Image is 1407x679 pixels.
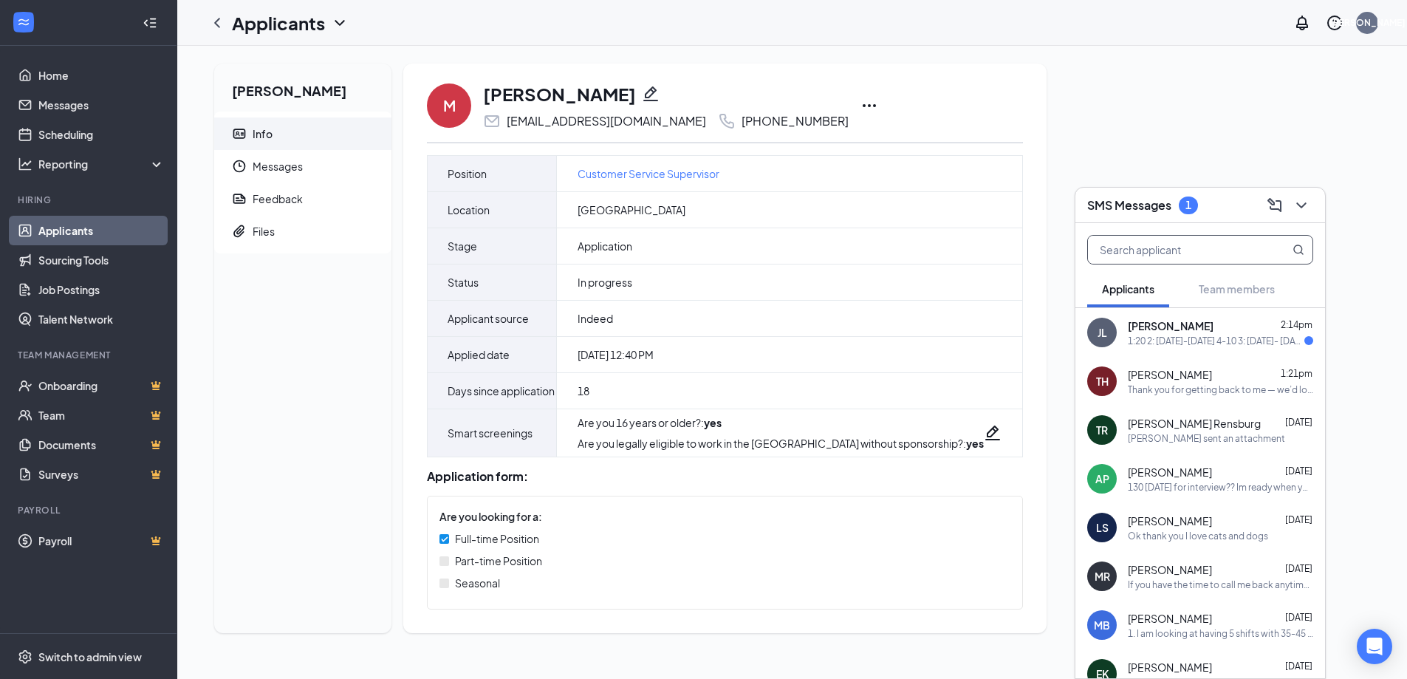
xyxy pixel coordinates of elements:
span: [DATE] [1285,465,1312,477]
div: 1:20 2: [DATE]-[DATE] 4-10 3: [DATE]- [DATE] all day availability 4: I'm 17 [1128,335,1304,347]
a: Sourcing Tools [38,245,165,275]
a: Job Postings [38,275,165,304]
span: [PERSON_NAME] [1128,465,1212,480]
div: [EMAIL_ADDRESS][DOMAIN_NAME] [507,114,706,129]
span: [PERSON_NAME] [1128,611,1212,626]
svg: Clock [232,159,247,174]
input: Search applicant [1088,236,1263,264]
div: M [443,95,456,116]
span: [PERSON_NAME] [1128,660,1212,675]
span: [DATE] [1285,417,1312,428]
div: Application form: [427,469,1023,484]
div: Are you 16 years or older? : [578,415,984,430]
span: Indeed [578,311,613,326]
strong: yes [966,437,984,450]
svg: WorkstreamLogo [16,15,31,30]
strong: yes [704,416,722,429]
div: Payroll [18,504,162,516]
svg: Email [483,112,501,130]
a: Scheduling [38,120,165,149]
a: Home [38,61,165,90]
span: [DATE] [1285,563,1312,574]
span: In progress [578,275,632,290]
h1: Applicants [232,10,325,35]
span: 1:21pm [1281,368,1312,379]
a: Customer Service Supervisor [578,166,719,182]
div: [PERSON_NAME] sent an attachment [1128,432,1285,445]
span: [PERSON_NAME] [1128,513,1212,528]
svg: Report [232,191,247,206]
a: Talent Network [38,304,165,334]
div: 1. I am looking at having 5 shifts with 35-45 hours a week. 2. I would be available for Morning a... [1128,627,1313,640]
svg: Paperclip [232,224,247,239]
span: Application [578,239,632,253]
span: Stage [448,237,477,255]
div: [PERSON_NAME] [1329,16,1406,29]
div: MB [1094,618,1110,632]
svg: ComposeMessage [1266,197,1284,214]
span: [DATE] [1285,514,1312,525]
div: [PHONE_NUMBER] [742,114,849,129]
span: Location [448,201,490,219]
span: [DATE] 12:40 PM [578,347,654,362]
div: Are you legally eligible to work in the [GEOGRAPHIC_DATA] without sponsorship? : [578,436,984,451]
span: [PERSON_NAME] [1128,367,1212,382]
span: Messages [253,150,380,182]
svg: ChevronDown [331,14,349,32]
div: Reporting [38,157,165,171]
svg: Ellipses [860,97,878,115]
svg: Settings [18,649,32,664]
span: [DATE] [1285,612,1312,623]
div: LS [1096,520,1109,535]
h3: SMS Messages [1087,197,1171,214]
div: Feedback [253,191,303,206]
span: [GEOGRAPHIC_DATA] [578,202,685,217]
span: Smart screenings [448,424,533,442]
svg: ChevronDown [1293,197,1310,214]
a: PaperclipFiles [214,215,391,248]
div: TR [1096,423,1108,437]
svg: Collapse [143,16,157,30]
a: ClockMessages [214,150,391,182]
div: Team Management [18,349,162,361]
svg: Pencil [984,424,1002,442]
span: Part-time Position [455,553,542,569]
div: Thank you for getting back to me — we’d love to move forward with your application! Please use th... [1128,383,1313,396]
span: [DATE] [1285,661,1312,672]
button: ChevronDown [1290,194,1313,217]
div: AP [1095,471,1109,486]
div: If you have the time to call me back anytime during [DATE] that would be great! My apologies! [1128,579,1313,591]
div: 1 [1185,199,1191,211]
span: [PERSON_NAME] Rensburg [1128,416,1261,431]
a: OnboardingCrown [38,371,165,400]
div: MR [1095,569,1110,584]
span: Applied date [448,346,510,364]
a: DocumentsCrown [38,430,165,460]
a: PayrollCrown [38,526,165,556]
div: Info [253,126,273,141]
svg: MagnifyingGlass [1293,244,1304,256]
span: Status [448,273,479,291]
span: Full-time Position [455,530,539,547]
svg: ChevronLeft [208,14,226,32]
div: Files [253,224,275,239]
svg: ContactCard [232,126,247,141]
svg: Analysis [18,157,32,171]
a: ContactCardInfo [214,117,391,150]
a: Applicants [38,216,165,245]
div: TH [1096,374,1109,389]
h1: [PERSON_NAME] [483,81,636,106]
button: ComposeMessage [1263,194,1287,217]
a: TeamCrown [38,400,165,430]
svg: QuestionInfo [1326,14,1343,32]
span: Are you looking for a: [439,508,542,525]
span: Position [448,165,487,182]
a: SurveysCrown [38,460,165,489]
span: Days since application [448,382,555,400]
span: Applicants [1102,282,1154,296]
div: JL [1098,325,1107,340]
span: 18 [578,383,589,398]
span: 2:14pm [1281,319,1312,330]
svg: Phone [718,112,736,130]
